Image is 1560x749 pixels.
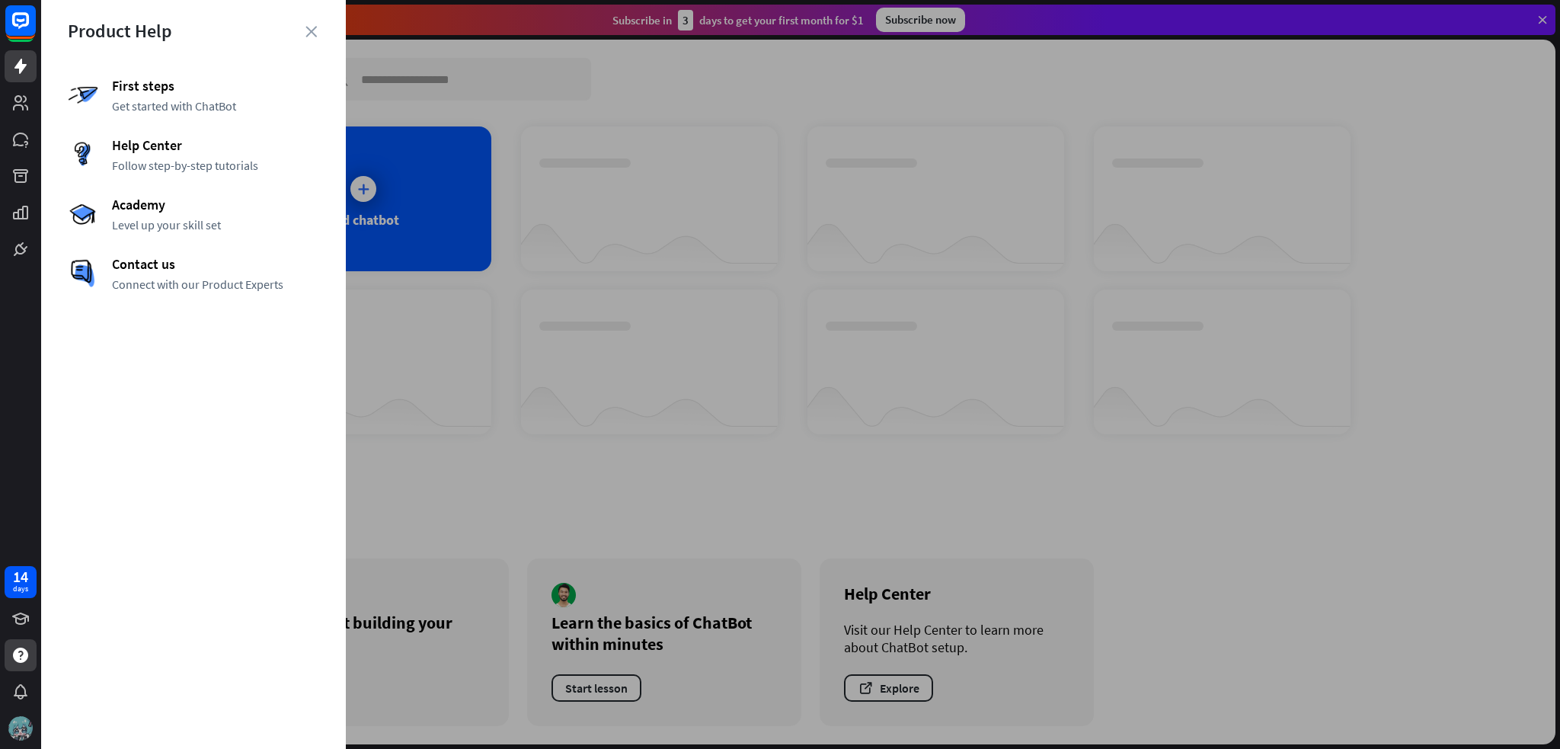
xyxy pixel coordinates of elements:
[305,26,317,37] i: close
[112,158,319,173] span: Follow step-by-step tutorials
[112,136,319,154] span: Help Center
[112,255,319,273] span: Contact us
[68,19,319,43] div: Product Help
[5,566,37,598] a: 14 days
[13,584,28,594] div: days
[13,570,28,584] div: 14
[12,6,58,52] button: Open LiveChat chat widget
[112,77,319,94] span: First steps
[112,98,319,114] span: Get started with ChatBot
[112,277,319,292] span: Connect with our Product Experts
[112,217,319,232] span: Level up your skill set
[112,196,319,213] span: Academy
